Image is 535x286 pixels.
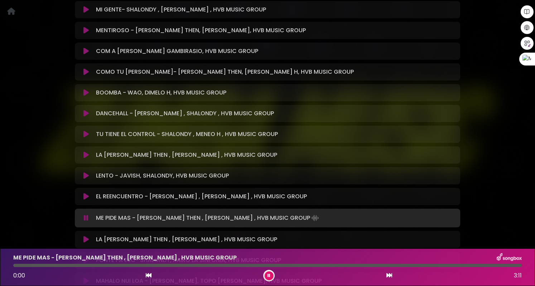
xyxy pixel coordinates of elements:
[13,271,25,280] span: 0:00
[96,109,274,118] p: DANCEHALL - [PERSON_NAME] , SHALONDY , HVB MUSIC GROUP
[497,253,522,262] img: songbox-logo-white.png
[96,213,320,223] p: ME PIDE MAS - [PERSON_NAME] THEN , [PERSON_NAME] , HVB MUSIC GROUP
[96,235,277,244] p: LA [PERSON_NAME] THEN , [PERSON_NAME] , HVB MUSIC GROUP
[96,151,277,159] p: LA [PERSON_NAME] THEN , [PERSON_NAME] , HVB MUSIC GROUP
[514,271,522,280] span: 3:11
[96,171,229,180] p: LENTO - JAVISH, SHALONDY, HVB MUSIC GROUP
[96,26,306,35] p: MENTIROSO - [PERSON_NAME] THEN, [PERSON_NAME], HVB MUSIC GROUP
[96,88,226,97] p: BOOMBA - WAO, DIMELO H, HVB MUSIC GROUP
[96,68,354,76] p: COMO TU [PERSON_NAME]- [PERSON_NAME] THEN, [PERSON_NAME] H, HVB MUSIC GROUP
[96,130,278,139] p: TU TIENE EL CONTROL - SHALONDY , MENEO H , HVB MUSIC GROUP
[96,5,266,14] p: MI GENTE- SHALONDY , [PERSON_NAME] , HVB MUSIC GROUP
[96,192,307,201] p: EL REENCUENTRO - [PERSON_NAME] , [PERSON_NAME] , HVB MUSIC GROUP
[96,47,258,55] p: COM A [PERSON_NAME] GAMBIRASIO, HVB MUSIC GROUP
[13,253,237,262] p: ME PIDE MAS - [PERSON_NAME] THEN , [PERSON_NAME] , HVB MUSIC GROUP
[310,213,320,223] img: waveform4.gif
